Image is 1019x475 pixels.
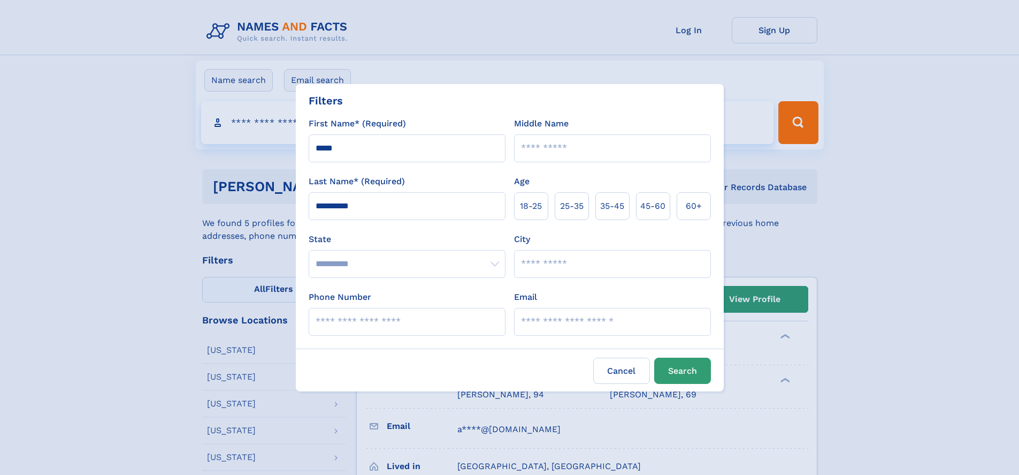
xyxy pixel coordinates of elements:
label: Cancel [593,358,650,384]
label: City [514,233,530,246]
label: Last Name* (Required) [309,175,405,188]
label: Age [514,175,530,188]
div: Filters [309,93,343,109]
span: 45‑60 [640,200,665,213]
span: 35‑45 [600,200,624,213]
span: 18‑25 [520,200,542,213]
label: Middle Name [514,117,569,130]
label: State [309,233,505,246]
span: 25‑35 [560,200,584,213]
label: Email [514,291,537,304]
label: Phone Number [309,291,371,304]
button: Search [654,358,711,384]
span: 60+ [686,200,702,213]
label: First Name* (Required) [309,117,406,130]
